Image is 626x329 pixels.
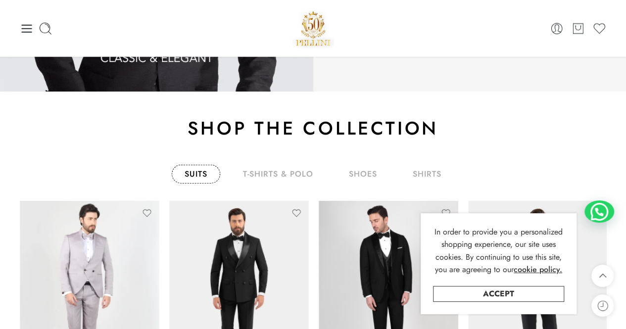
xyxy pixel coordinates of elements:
[550,22,564,36] a: Login / Register
[230,165,326,184] a: T-Shirts & Polo
[292,7,335,49] a: Pellini -
[336,165,390,184] a: shoes
[514,263,562,276] a: cookie policy.
[433,286,564,302] a: Accept
[292,7,335,49] img: Pellini
[434,226,563,276] span: In order to provide you a personalized shopping experience, our site uses cookies. By continuing ...
[592,22,606,36] a: Wishlist
[20,116,606,140] h2: Shop the collection
[172,165,220,184] a: Suits
[571,22,585,36] a: Cart
[400,165,454,184] a: shirts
